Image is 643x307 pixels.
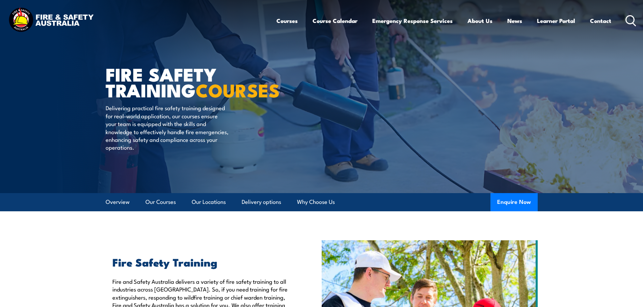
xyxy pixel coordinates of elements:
[297,193,335,211] a: Why Choose Us
[467,12,492,30] a: About Us
[537,12,575,30] a: Learner Portal
[106,66,272,97] h1: FIRE SAFETY TRAINING
[192,193,226,211] a: Our Locations
[145,193,176,211] a: Our Courses
[106,193,130,211] a: Overview
[242,193,281,211] a: Delivery options
[196,75,280,103] strong: COURSES
[106,104,229,151] p: Delivering practical fire safety training designed for real-world application, our courses ensure...
[313,12,357,30] a: Course Calendar
[112,257,291,267] h2: Fire Safety Training
[276,12,298,30] a: Courses
[490,193,538,211] button: Enquire Now
[372,12,453,30] a: Emergency Response Services
[590,12,611,30] a: Contact
[507,12,522,30] a: News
